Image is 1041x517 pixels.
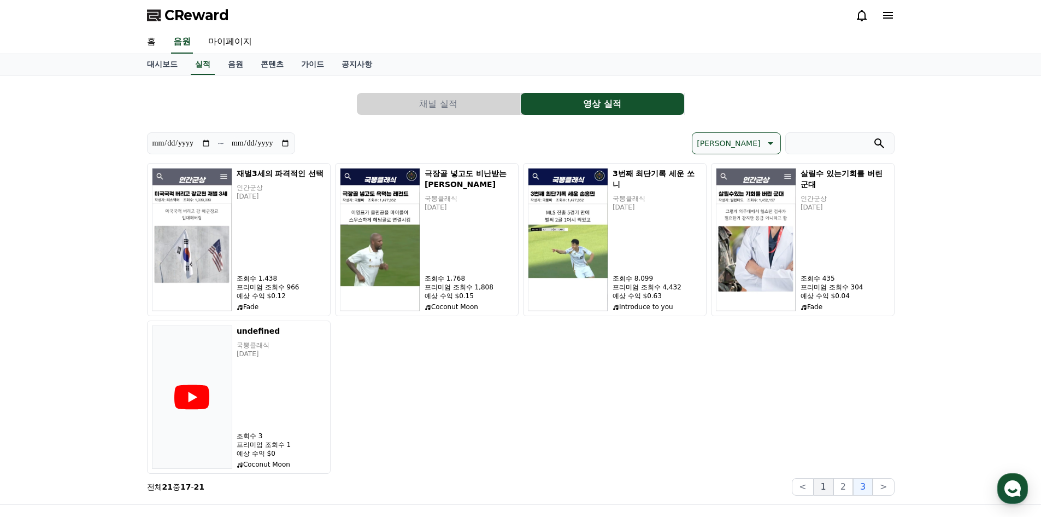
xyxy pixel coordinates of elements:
a: 음원 [219,54,252,75]
p: Coconut Moon [425,303,514,311]
h5: 살릴수 있는기회를 버린군대 [801,168,890,190]
p: 프리미엄 조회수 1 [237,440,326,449]
a: 마이페이지 [199,31,261,54]
span: 대화 [100,364,113,373]
p: 예상 수익 $0.63 [613,292,702,300]
h5: 극장골 넣고도 비난받는 [PERSON_NAME] [425,168,514,190]
p: 예상 수익 $0.15 [425,292,514,300]
span: 설정 [169,363,182,372]
p: 조회수 8,099 [613,274,702,283]
h5: undefined [237,326,326,336]
a: 대화 [72,347,141,374]
p: 전체 중 - [147,481,205,492]
button: 영상 실적 [521,93,684,115]
a: 실적 [191,54,215,75]
a: 대시보드 [138,54,186,75]
a: 콘텐츠 [252,54,292,75]
img: 재벌3세의 파격적인 선택 [152,168,232,311]
p: [DATE] [801,203,890,212]
a: CReward [147,7,229,24]
strong: 21 [162,483,173,491]
p: [DATE] [237,192,326,201]
p: 조회수 435 [801,274,890,283]
a: 홈 [138,31,164,54]
img: 3번째 최단기록 세운 쏘니 [528,168,608,311]
p: 조회수 1,768 [425,274,514,283]
img: 극장골 넣고도 비난받는 박주호 [340,168,420,311]
button: 극장골 넣고도 비난받는 박주호 극장골 넣고도 비난받는 [PERSON_NAME] 국뽕클래식 [DATE] 조회수 1,768 프리미엄 조회수 1,808 예상 수익 $0.15 Coc... [335,163,519,316]
button: 3 [853,478,873,496]
button: > [873,478,894,496]
a: 가이드 [292,54,333,75]
strong: 21 [194,483,204,491]
h5: 3번째 최단기록 세운 쏘니 [613,168,702,190]
button: 3번째 최단기록 세운 쏘니 3번째 최단기록 세운 쏘니 국뽕클래식 [DATE] 조회수 8,099 프리미엄 조회수 4,432 예상 수익 $0.63 Introduce to you [523,163,707,316]
button: undefined 국뽕클래식 [DATE] 조회수 3 프리미엄 조회수 1 예상 수익 $0 Coconut Moon [147,321,331,474]
a: 음원 [171,31,193,54]
button: 1 [814,478,833,496]
p: 국뽕클래식 [425,194,514,203]
button: 재벌3세의 파격적인 선택 재벌3세의 파격적인 선택 인간군상 [DATE] 조회수 1,438 프리미엄 조회수 966 예상 수익 $0.12 Fade [147,163,331,316]
span: CReward [164,7,229,24]
a: 설정 [141,347,210,374]
p: 프리미엄 조회수 304 [801,283,890,292]
a: 홈 [3,347,72,374]
p: 인간군상 [801,194,890,203]
button: < [792,478,813,496]
button: 채널 실적 [357,93,520,115]
button: 살릴수 있는기회를 버린군대 살릴수 있는기회를 버린군대 인간군상 [DATE] 조회수 435 프리미엄 조회수 304 예상 수익 $0.04 Fade [711,163,895,316]
a: 채널 실적 [357,93,521,115]
p: 프리미엄 조회수 966 [237,283,326,292]
p: 예상 수익 $0 [237,449,326,458]
p: Fade [801,303,890,311]
p: 조회수 3 [237,432,326,440]
p: Introduce to you [613,303,702,311]
a: 영상 실적 [521,93,685,115]
span: 홈 [34,363,41,372]
h5: 재벌3세의 파격적인 선택 [237,168,326,179]
button: 2 [833,478,853,496]
p: 프리미엄 조회수 4,432 [613,283,702,292]
p: [DATE] [237,350,326,358]
p: ~ [217,137,225,150]
p: [DATE] [613,203,702,212]
p: 인간군상 [237,183,326,192]
p: Coconut Moon [237,460,326,469]
p: 국뽕클래식 [237,341,326,350]
p: [PERSON_NAME] [697,136,760,151]
a: 공지사항 [333,54,381,75]
p: 예상 수익 $0.12 [237,292,326,300]
img: 살릴수 있는기회를 버린군대 [716,168,796,311]
p: [DATE] [425,203,514,212]
p: 프리미엄 조회수 1,808 [425,283,514,292]
p: 조회수 1,438 [237,274,326,283]
button: [PERSON_NAME] [692,132,780,154]
strong: 17 [180,483,191,491]
p: 예상 수익 $0.04 [801,292,890,300]
p: 국뽕클래식 [613,194,702,203]
p: Fade [237,303,326,311]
